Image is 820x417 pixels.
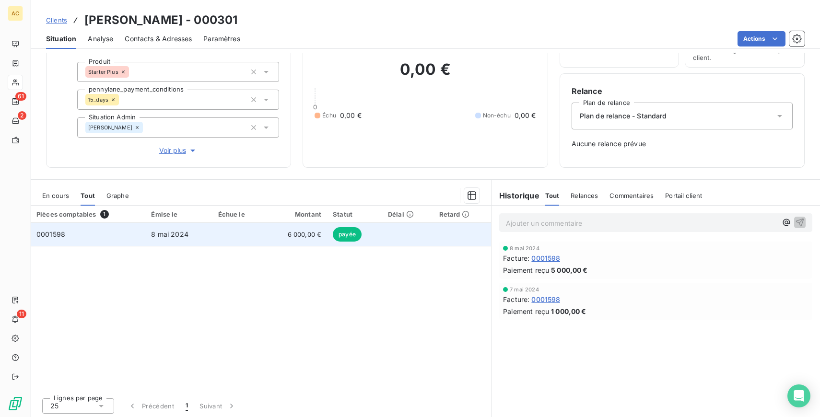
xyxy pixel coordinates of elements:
[439,210,486,218] div: Retard
[129,68,137,76] input: Ajouter une valeur
[271,230,322,239] span: 6 000,00 €
[46,34,76,44] span: Situation
[84,12,237,29] h3: [PERSON_NAME] - 000301
[36,230,65,238] span: 0001598
[510,245,539,251] span: 8 mai 2024
[151,230,188,238] span: 8 mai 2024
[119,95,127,104] input: Ajouter une valeur
[333,210,376,218] div: Statut
[218,210,259,218] div: Échue le
[503,265,549,275] span: Paiement reçu
[738,31,785,46] button: Actions
[333,227,362,242] span: payée
[151,210,206,218] div: Émise le
[340,111,362,120] span: 0,00 €
[580,111,667,121] span: Plan de relance - Standard
[46,15,67,25] a: Clients
[143,123,151,132] input: Ajouter une valeur
[8,396,23,411] img: Logo LeanPay
[194,396,242,416] button: Suivant
[515,111,536,120] span: 0,00 €
[88,125,132,130] span: [PERSON_NAME]
[572,139,793,149] span: Aucune relance prévue
[180,396,194,416] button: 1
[388,210,428,218] div: Délai
[17,310,26,318] span: 11
[77,145,279,156] button: Voir plus
[36,210,140,219] div: Pièces comptables
[42,192,69,199] span: En cours
[50,401,59,411] span: 25
[503,294,529,304] span: Facture :
[15,92,26,101] span: 61
[159,146,198,155] span: Voir plus
[315,60,536,89] h2: 0,00 €
[609,192,654,199] span: Commentaires
[88,34,113,44] span: Analyse
[88,97,108,103] span: 15_days
[106,192,129,199] span: Graphe
[492,190,539,201] h6: Historique
[531,253,560,263] span: 0001598
[483,111,511,120] span: Non-échu
[551,265,588,275] span: 5 000,00 €
[503,253,529,263] span: Facture :
[203,34,240,44] span: Paramètres
[18,111,26,120] span: 2
[313,103,317,111] span: 0
[88,69,118,75] span: Starter Plus
[551,306,586,316] span: 1 000,00 €
[100,210,109,219] span: 1
[125,34,192,44] span: Contacts & Adresses
[503,306,549,316] span: Paiement reçu
[271,210,322,218] div: Montant
[571,192,598,199] span: Relances
[572,85,793,97] h6: Relance
[8,113,23,128] a: 2
[531,294,560,304] span: 0001598
[510,287,539,292] span: 7 mai 2024
[787,384,810,407] div: Open Intercom Messenger
[545,192,560,199] span: Tout
[122,396,180,416] button: Précédent
[322,111,336,120] span: Échu
[186,401,188,411] span: 1
[665,192,702,199] span: Portail client
[46,16,67,24] span: Clients
[8,6,23,21] div: AC
[8,94,23,109] a: 61
[81,192,95,199] span: Tout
